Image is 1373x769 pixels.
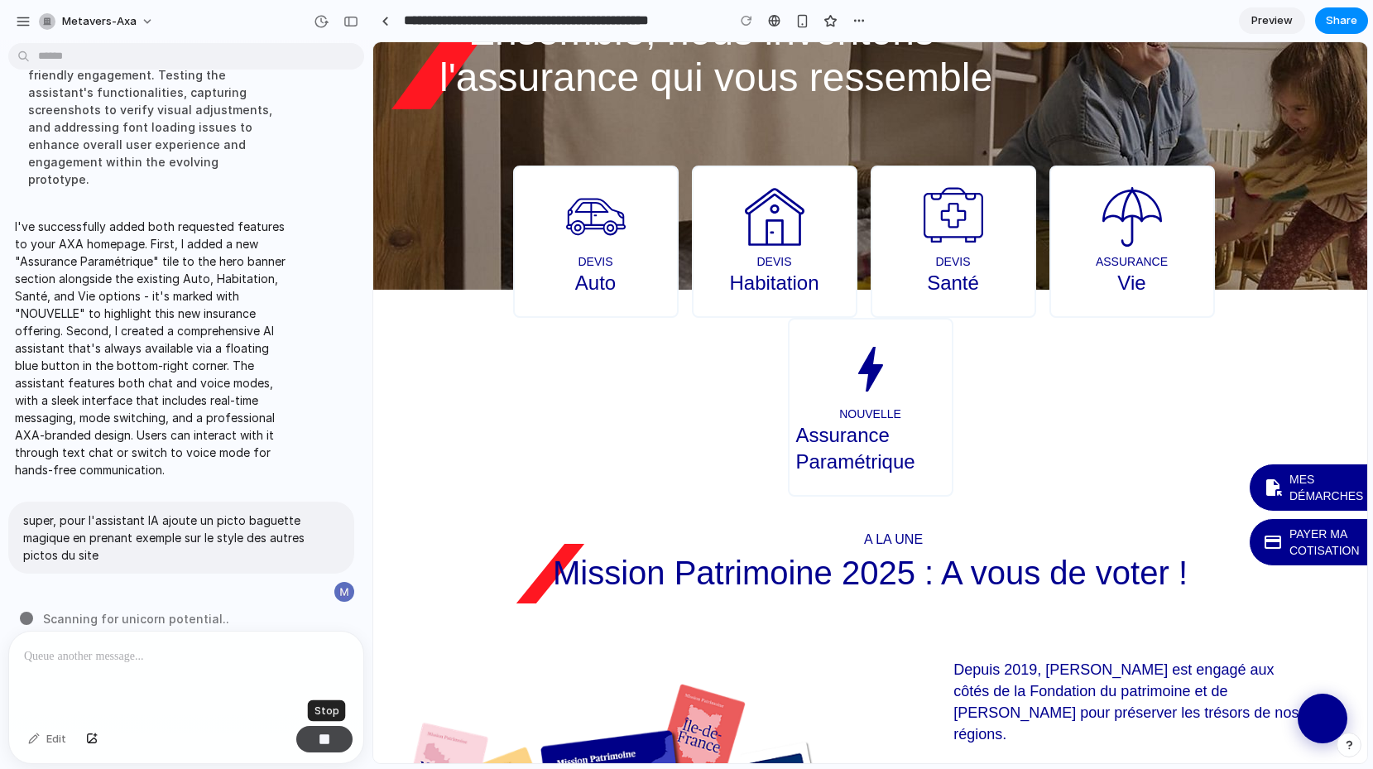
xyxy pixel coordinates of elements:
span: Preview [1251,12,1293,29]
button: metavers-axa [32,8,162,35]
p: A LA UNE [491,488,550,507]
span: Share [1326,12,1357,29]
a: Preview [1239,7,1305,34]
span: Scanning for unicorn potential .. [43,610,229,627]
a: Mes démarches [876,421,1008,469]
div: Stop [308,700,346,722]
p: I've successfully added both requested features to your AXA homepage. First, I added a new "Assur... [15,218,291,478]
span: metavers-axa [62,13,137,30]
span: Payer ma cotisation [910,483,994,517]
p: super, pour l'assistant IA ajoute un picto baguette magique en prenant exemple sur le style des a... [23,512,339,564]
a: Payer ma cotisation [876,476,1008,524]
button: Share [1315,7,1368,34]
h2: Mission Patrimoine 2025 : A vous de voter ! [180,511,814,550]
p: Depuis 2019, [PERSON_NAME] est engagé aux côtés de la Fondation du patrimoine et de [PERSON_NAME]... [580,617,928,703]
span: Mes démarches [910,429,994,462]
